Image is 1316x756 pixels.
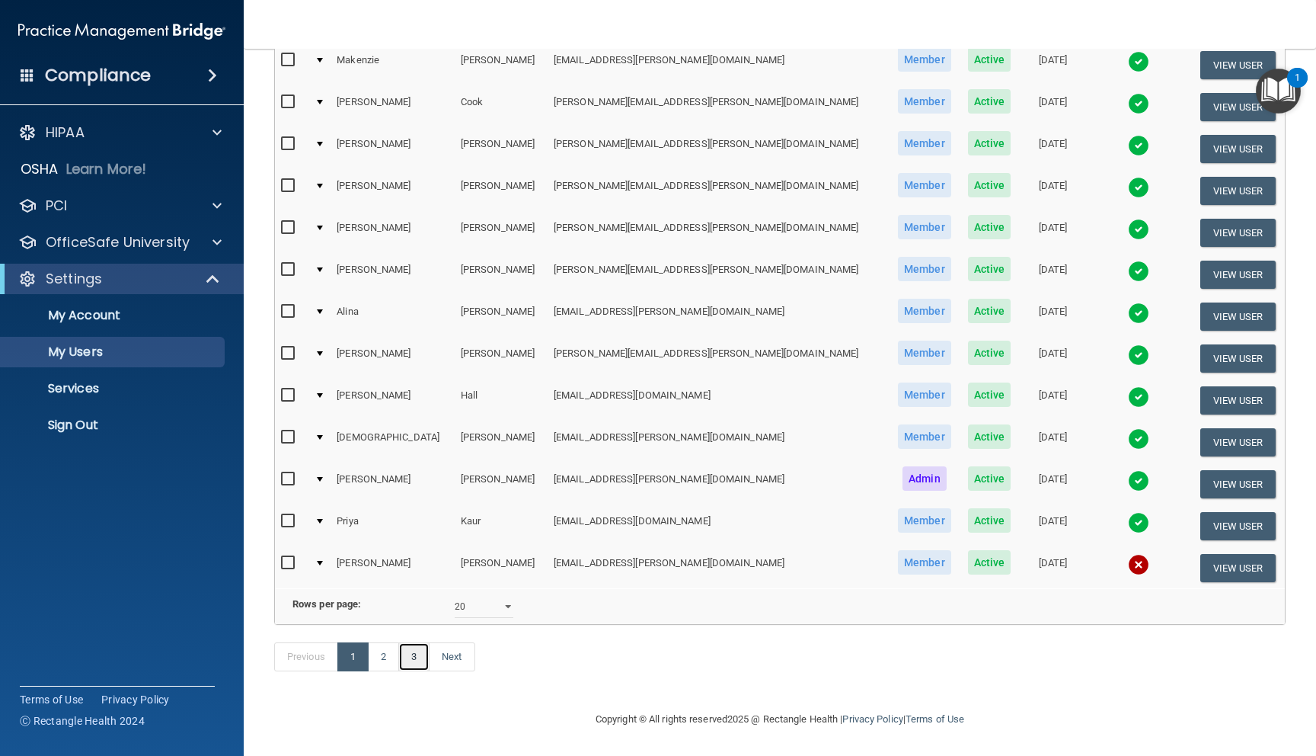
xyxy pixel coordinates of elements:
[548,380,890,421] td: [EMAIL_ADDRESS][DOMAIN_NAME]
[898,131,951,155] span: Member
[968,47,1011,72] span: Active
[1128,386,1149,408] img: tick.e7d51cea.svg
[968,383,1011,407] span: Active
[1128,470,1149,492] img: tick.e7d51cea.svg
[1200,344,1276,373] button: View User
[398,642,430,671] a: 3
[455,254,548,296] td: [PERSON_NAME]
[331,212,455,254] td: [PERSON_NAME]
[968,341,1011,365] span: Active
[1128,261,1149,282] img: tick.e7d51cea.svg
[548,170,890,212] td: [PERSON_NAME][EMAIL_ADDRESS][PERSON_NAME][DOMAIN_NAME]
[1128,428,1149,450] img: tick.e7d51cea.svg
[898,47,951,72] span: Member
[1052,648,1298,709] iframe: Drift Widget Chat Controller
[1256,69,1301,114] button: Open Resource Center, 1 new notification
[548,547,890,588] td: [EMAIL_ADDRESS][PERSON_NAME][DOMAIN_NAME]
[1019,86,1086,128] td: [DATE]
[548,86,890,128] td: [PERSON_NAME][EMAIL_ADDRESS][PERSON_NAME][DOMAIN_NAME]
[455,44,548,86] td: [PERSON_NAME]
[1128,219,1149,240] img: tick.e7d51cea.svg
[1019,547,1086,588] td: [DATE]
[455,86,548,128] td: Cook
[898,173,951,197] span: Member
[368,642,399,671] a: 2
[548,338,890,380] td: [PERSON_NAME][EMAIL_ADDRESS][PERSON_NAME][DOMAIN_NAME]
[455,170,548,212] td: [PERSON_NAME]
[101,692,170,707] a: Privacy Policy
[1295,78,1300,98] div: 1
[1019,505,1086,547] td: [DATE]
[455,547,548,588] td: [PERSON_NAME]
[66,160,147,178] p: Learn More!
[968,173,1011,197] span: Active
[548,505,890,547] td: [EMAIL_ADDRESS][DOMAIN_NAME]
[331,421,455,463] td: [DEMOGRAPHIC_DATA]
[455,505,548,547] td: Kaur
[455,212,548,254] td: [PERSON_NAME]
[1200,219,1276,247] button: View User
[548,212,890,254] td: [PERSON_NAME][EMAIL_ADDRESS][PERSON_NAME][DOMAIN_NAME]
[1019,254,1086,296] td: [DATE]
[46,270,102,288] p: Settings
[46,123,85,142] p: HIPAA
[968,257,1011,281] span: Active
[337,642,369,671] a: 1
[1200,470,1276,498] button: View User
[274,642,338,671] a: Previous
[331,254,455,296] td: [PERSON_NAME]
[18,270,221,288] a: Settings
[968,550,1011,575] span: Active
[1128,512,1149,533] img: tick.e7d51cea.svg
[1200,554,1276,582] button: View User
[20,713,145,729] span: Ⓒ Rectangle Health 2024
[502,695,1058,744] div: Copyright © All rights reserved 2025 @ Rectangle Health | |
[1200,51,1276,79] button: View User
[902,466,947,491] span: Admin
[18,197,222,215] a: PCI
[10,418,218,433] p: Sign Out
[1019,170,1086,212] td: [DATE]
[898,89,951,114] span: Member
[968,508,1011,533] span: Active
[1019,44,1086,86] td: [DATE]
[968,89,1011,114] span: Active
[548,463,890,505] td: [EMAIL_ADDRESS][PERSON_NAME][DOMAIN_NAME]
[10,308,218,323] p: My Account
[331,505,455,547] td: Priya
[21,160,59,178] p: OSHA
[968,215,1011,239] span: Active
[18,233,222,251] a: OfficeSafe University
[1019,463,1086,505] td: [DATE]
[898,424,951,449] span: Member
[1128,93,1149,114] img: tick.e7d51cea.svg
[1128,303,1149,324] img: tick.e7d51cea.svg
[46,197,67,215] p: PCI
[331,128,455,170] td: [PERSON_NAME]
[1200,428,1276,456] button: View User
[548,421,890,463] td: [EMAIL_ADDRESS][PERSON_NAME][DOMAIN_NAME]
[1200,512,1276,540] button: View User
[968,131,1011,155] span: Active
[455,463,548,505] td: [PERSON_NAME]
[1019,296,1086,338] td: [DATE]
[331,296,455,338] td: Alina
[1200,93,1276,121] button: View User
[548,44,890,86] td: [EMAIL_ADDRESS][PERSON_NAME][DOMAIN_NAME]
[842,713,902,725] a: Privacy Policy
[906,713,964,725] a: Terms of Use
[20,692,83,707] a: Terms of Use
[331,547,455,588] td: [PERSON_NAME]
[455,296,548,338] td: [PERSON_NAME]
[331,44,455,86] td: Makenzie
[1200,177,1276,205] button: View User
[10,381,218,396] p: Services
[898,550,951,575] span: Member
[10,344,218,360] p: My Users
[1200,386,1276,415] button: View User
[455,338,548,380] td: [PERSON_NAME]
[1128,135,1149,156] img: tick.e7d51cea.svg
[1128,51,1149,72] img: tick.e7d51cea.svg
[455,380,548,421] td: Hall
[331,380,455,421] td: [PERSON_NAME]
